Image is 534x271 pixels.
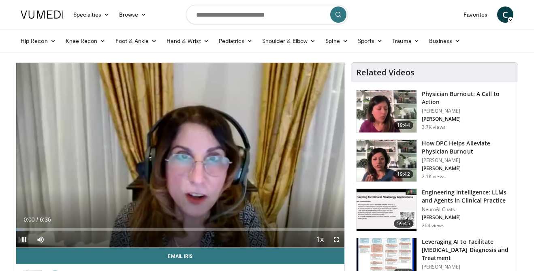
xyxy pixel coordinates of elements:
[422,173,446,180] p: 2.1K views
[422,165,513,172] p: [PERSON_NAME]
[422,108,513,114] p: [PERSON_NAME]
[61,33,111,49] a: Knee Recon
[356,68,414,77] h4: Related Videos
[394,220,413,228] span: 59:45
[422,222,444,229] p: 264 views
[21,11,64,19] img: VuMedi Logo
[356,139,513,182] a: 19:42 How DPC Helps Alleviate Physician Burnout [PERSON_NAME] [PERSON_NAME] 2.1K views
[422,90,513,106] h3: Physician Burnout: A Call to Action
[36,216,38,223] span: /
[422,238,513,262] h3: Leveraging AI to Facilitate [MEDICAL_DATA] Diagnosis and Treatment
[424,33,466,49] a: Business
[422,116,513,122] p: [PERSON_NAME]
[214,33,257,49] a: Pediatrics
[394,170,413,178] span: 19:42
[16,231,32,248] button: Pause
[320,33,352,49] a: Spine
[312,231,328,248] button: Playback Rate
[356,188,513,231] a: 59:45 Engineering Intelligence: LLMs and Agents in Clinical Practice NeuroAI.Chats [PERSON_NAME] ...
[40,216,51,223] span: 6:36
[68,6,114,23] a: Specialties
[422,188,513,205] h3: Engineering Intelligence: LLMs and Agents in Clinical Practice
[387,33,424,49] a: Trauma
[422,214,513,221] p: [PERSON_NAME]
[353,33,388,49] a: Sports
[357,140,417,182] img: 8c03ed1f-ed96-42cb-9200-2a88a5e9b9ab.150x105_q85_crop-smart_upscale.jpg
[356,90,513,133] a: 19:44 Physician Burnout: A Call to Action [PERSON_NAME] [PERSON_NAME] 3.7K views
[497,6,513,23] a: C
[114,6,152,23] a: Browse
[422,157,513,164] p: [PERSON_NAME]
[394,121,413,129] span: 19:44
[459,6,492,23] a: Favorites
[32,231,49,248] button: Mute
[328,231,344,248] button: Fullscreen
[23,216,34,223] span: 0:00
[422,139,513,156] h3: How DPC Helps Alleviate Physician Burnout
[16,248,344,264] a: Email Iris
[422,124,446,130] p: 3.7K views
[357,189,417,231] img: ea6b8c10-7800-4812-b957-8d44f0be21f9.150x105_q85_crop-smart_upscale.jpg
[162,33,214,49] a: Hand & Wrist
[422,206,513,213] p: NeuroAI.Chats
[16,33,61,49] a: Hip Recon
[257,33,320,49] a: Shoulder & Elbow
[357,90,417,132] img: ae962841-479a-4fc3-abd9-1af602e5c29c.150x105_q85_crop-smart_upscale.jpg
[186,5,348,24] input: Search topics, interventions
[16,228,344,231] div: Progress Bar
[422,264,513,270] p: [PERSON_NAME]
[16,63,344,248] video-js: Video Player
[111,33,162,49] a: Foot & Ankle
